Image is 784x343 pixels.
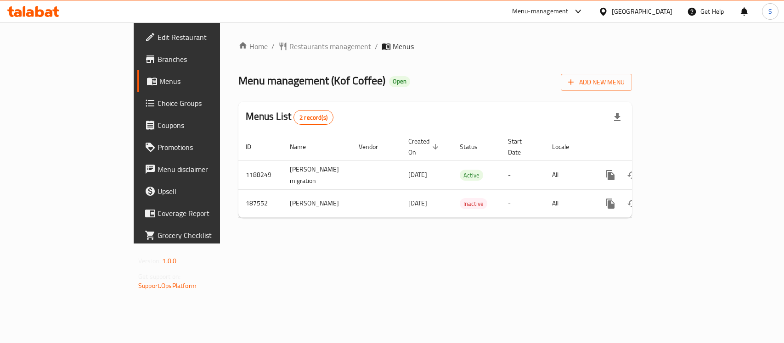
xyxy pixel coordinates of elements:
[545,189,592,217] td: All
[359,141,390,152] span: Vendor
[768,6,772,17] span: S
[561,74,632,91] button: Add New Menu
[138,271,180,282] span: Get support on:
[158,120,257,131] span: Coupons
[552,141,581,152] span: Locale
[375,41,378,52] li: /
[282,160,351,189] td: [PERSON_NAME] migration
[293,110,333,125] div: Total records count
[389,77,410,85] span: Open
[246,110,333,125] h2: Menus List
[158,142,257,153] span: Promotions
[592,133,695,161] th: Actions
[158,164,257,175] span: Menu disclaimer
[137,70,265,92] a: Menus
[621,164,643,186] button: Change Status
[508,136,534,158] span: Start Date
[137,114,265,136] a: Coupons
[606,106,628,128] div: Export file
[290,141,318,152] span: Name
[158,32,257,43] span: Edit Restaurant
[408,136,441,158] span: Created On
[137,158,265,180] a: Menu disclaimer
[137,224,265,246] a: Grocery Checklist
[501,189,545,217] td: -
[137,180,265,202] a: Upsell
[158,54,257,65] span: Branches
[238,133,695,218] table: enhanced table
[389,76,410,87] div: Open
[393,41,414,52] span: Menus
[408,169,427,181] span: [DATE]
[137,48,265,70] a: Branches
[238,70,385,91] span: Menu management ( Kof Coffee )
[238,41,632,52] nav: breadcrumb
[137,202,265,224] a: Coverage Report
[460,199,487,209] span: Inactive
[138,280,197,292] a: Support.OpsPlatform
[282,189,351,217] td: [PERSON_NAME]
[158,98,257,109] span: Choice Groups
[545,160,592,189] td: All
[137,92,265,114] a: Choice Groups
[162,255,176,267] span: 1.0.0
[460,141,490,152] span: Status
[294,113,333,122] span: 2 record(s)
[568,77,625,88] span: Add New Menu
[612,6,672,17] div: [GEOGRAPHIC_DATA]
[599,164,621,186] button: more
[158,186,257,197] span: Upsell
[158,230,257,241] span: Grocery Checklist
[408,197,427,209] span: [DATE]
[501,160,545,189] td: -
[599,193,621,215] button: more
[138,255,161,267] span: Version:
[271,41,275,52] li: /
[137,136,265,158] a: Promotions
[137,26,265,48] a: Edit Restaurant
[158,208,257,219] span: Coverage Report
[159,76,257,87] span: Menus
[460,170,483,181] span: Active
[512,6,569,17] div: Menu-management
[289,41,371,52] span: Restaurants management
[278,41,371,52] a: Restaurants management
[246,141,263,152] span: ID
